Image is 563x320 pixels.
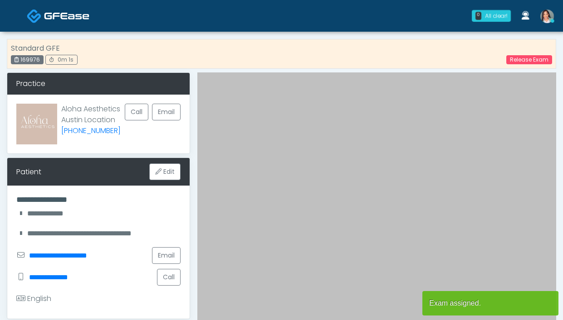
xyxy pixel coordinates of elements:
a: Docovia [27,1,89,30]
div: English [16,293,51,304]
p: Aloha Aesthetics Austin Location [61,104,121,137]
img: Provider image [16,104,57,144]
strong: Standard GFE [11,43,60,53]
img: Docovia [44,11,89,20]
a: [PHONE_NUMBER] [61,125,121,136]
a: Release Exam [506,55,552,64]
div: 0 [475,12,481,20]
a: Email [152,104,181,120]
button: Call [125,104,148,120]
div: All clear! [485,12,507,20]
span: 0m 1s [58,56,73,63]
img: Docovia [27,9,42,24]
div: Practice [7,73,190,95]
div: Patient [16,167,41,177]
article: Exam assigned. [422,291,558,315]
a: 0 All clear! [466,6,516,25]
button: Edit [149,163,181,180]
button: Call [157,269,181,286]
img: Jennifer Ekeh [540,10,554,23]
div: 169976 [11,55,44,64]
a: Email [152,247,181,264]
